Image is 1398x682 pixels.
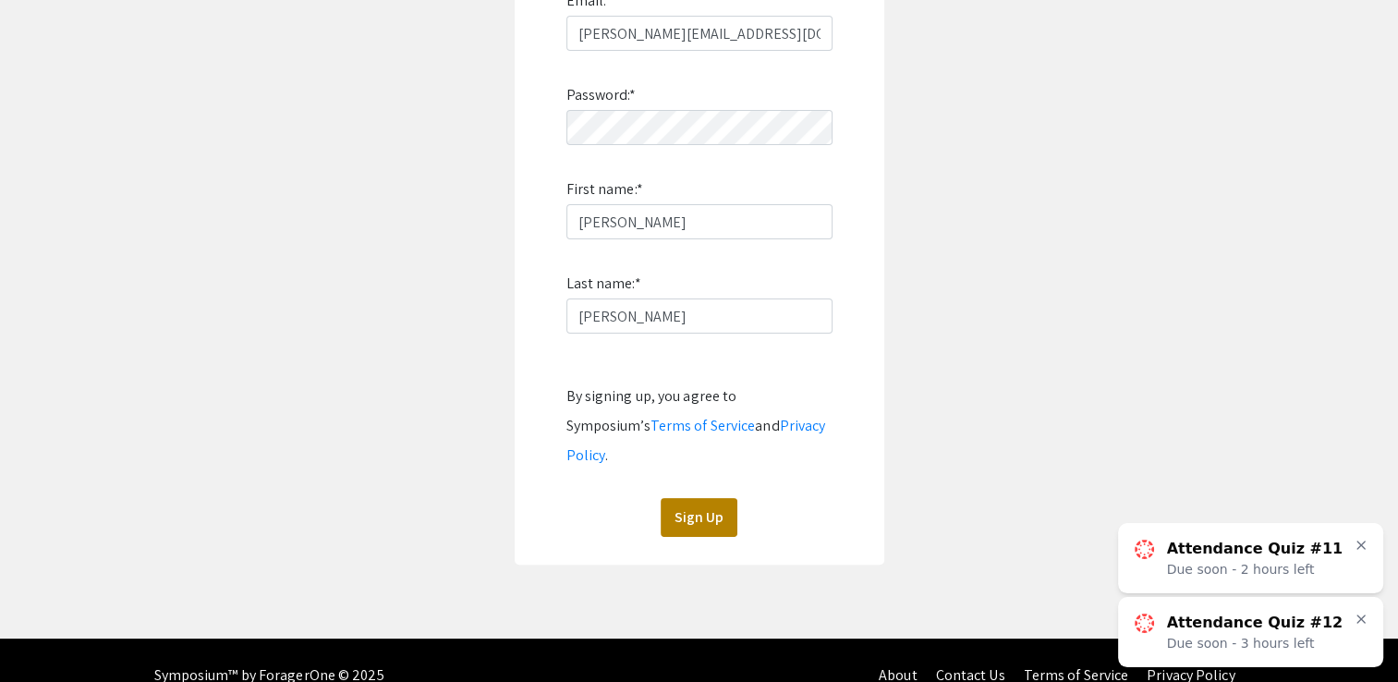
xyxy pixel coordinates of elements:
a: Terms of Service [650,416,756,435]
label: First name: [566,175,643,204]
label: Last name: [566,269,641,298]
label: Password: [566,80,637,110]
button: Sign Up [661,498,737,537]
div: By signing up, you agree to Symposium’s and . [566,382,833,470]
iframe: Chat [14,599,79,668]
